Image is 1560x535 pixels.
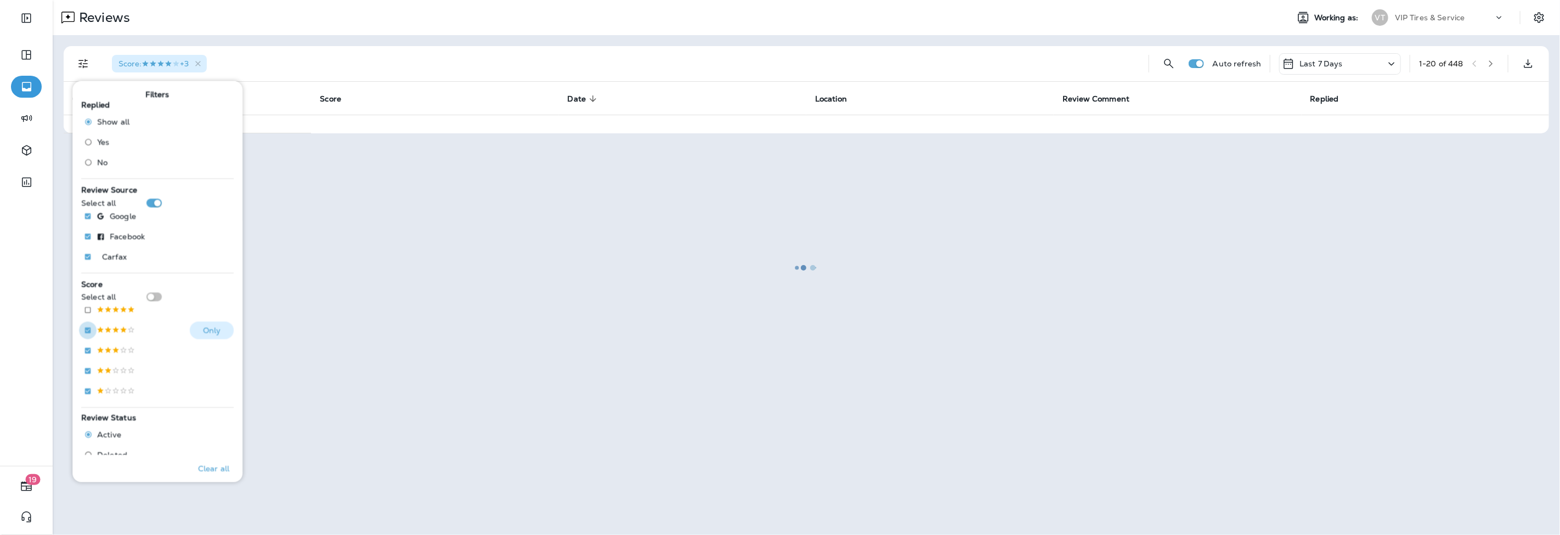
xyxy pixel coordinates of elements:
[11,7,42,29] button: Expand Sidebar
[81,292,116,301] p: Select all
[190,322,234,339] button: Only
[194,455,234,482] button: Clear all
[81,99,110,109] span: Replied
[110,211,136,220] p: Google
[97,137,109,146] span: Yes
[81,279,103,289] span: Score
[81,185,137,195] span: Review Source
[11,475,42,497] button: 19
[81,198,116,207] p: Select all
[102,252,127,261] p: Carfax
[203,326,221,335] p: Only
[97,430,121,439] span: Active
[146,90,169,99] span: Filters
[26,474,41,485] span: 19
[72,75,242,482] div: Filters
[97,157,108,166] span: No
[97,450,127,459] span: Deleted
[198,464,229,473] p: Clear all
[110,232,145,240] p: Facebook
[97,117,129,126] span: Show all
[81,413,136,423] span: Review Status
